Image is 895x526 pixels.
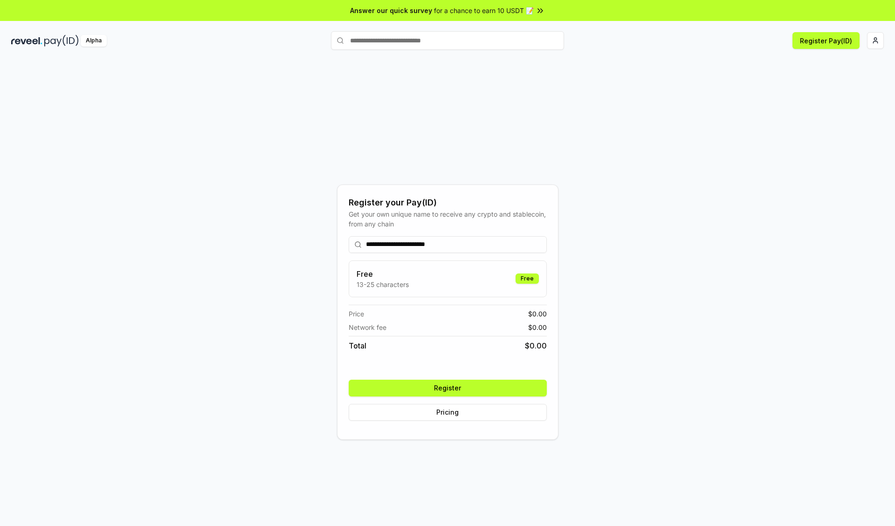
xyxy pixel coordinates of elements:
[528,309,547,319] span: $ 0.00
[516,273,539,284] div: Free
[350,6,432,15] span: Answer our quick survey
[349,196,547,209] div: Register your Pay(ID)
[525,340,547,351] span: $ 0.00
[81,35,107,47] div: Alpha
[792,32,860,49] button: Register Pay(ID)
[357,280,409,289] p: 13-25 characters
[44,35,79,47] img: pay_id
[11,35,42,47] img: reveel_dark
[349,209,547,229] div: Get your own unique name to receive any crypto and stablecoin, from any chain
[349,309,364,319] span: Price
[357,268,409,280] h3: Free
[349,340,366,351] span: Total
[349,380,547,396] button: Register
[349,322,386,332] span: Network fee
[434,6,534,15] span: for a chance to earn 10 USDT 📝
[528,322,547,332] span: $ 0.00
[349,404,547,421] button: Pricing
